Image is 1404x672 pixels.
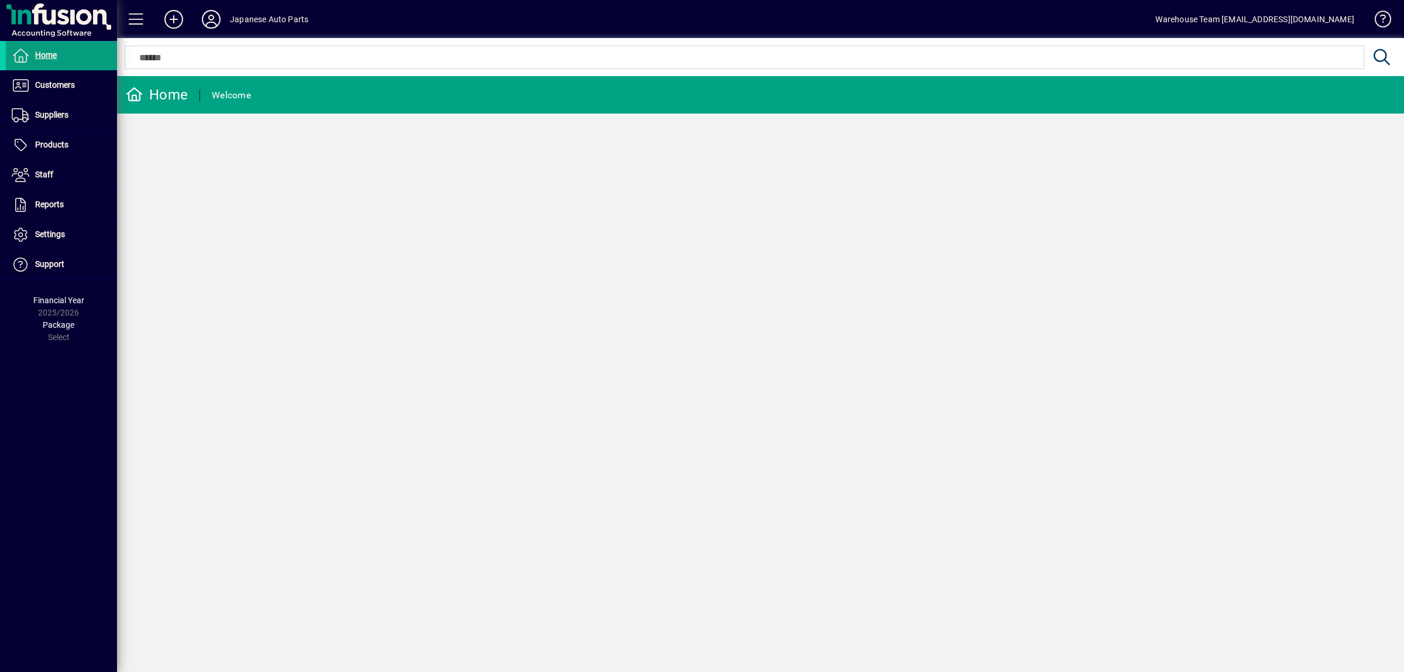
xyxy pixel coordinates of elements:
[6,71,117,100] a: Customers
[6,250,117,279] a: Support
[35,229,65,239] span: Settings
[6,190,117,220] a: Reports
[155,9,192,30] button: Add
[6,220,117,249] a: Settings
[43,320,74,330] span: Package
[35,110,68,119] span: Suppliers
[35,200,64,209] span: Reports
[35,140,68,149] span: Products
[6,101,117,130] a: Suppliers
[1155,10,1354,29] div: Warehouse Team [EMAIL_ADDRESS][DOMAIN_NAME]
[33,296,84,305] span: Financial Year
[35,170,53,179] span: Staff
[1366,2,1389,40] a: Knowledge Base
[35,80,75,90] span: Customers
[35,259,64,269] span: Support
[6,160,117,190] a: Staff
[212,86,251,105] div: Welcome
[230,10,308,29] div: Japanese Auto Parts
[6,131,117,160] a: Products
[35,50,57,60] span: Home
[192,9,230,30] button: Profile
[126,85,188,104] div: Home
